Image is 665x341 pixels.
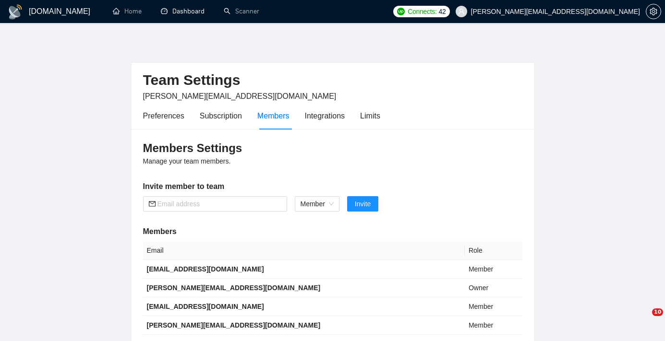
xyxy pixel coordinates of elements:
div: Preferences [143,110,184,122]
h2: Team Settings [143,71,522,90]
input: Email address [157,199,281,209]
img: upwork-logo.png [397,8,405,15]
h5: Invite member to team [143,181,522,192]
div: Limits [360,110,380,122]
th: Role [465,241,522,260]
button: setting [646,4,661,19]
td: Member [465,260,522,279]
div: Members [257,110,290,122]
iframe: Intercom live chat [632,308,655,331]
button: Invite [347,196,378,212]
div: Integrations [305,110,345,122]
b: ​[EMAIL_ADDRESS][DOMAIN_NAME] [147,303,264,310]
a: searchScanner [224,7,259,15]
th: Email [143,241,465,260]
h3: Members Settings [143,141,522,156]
a: homeHome [113,7,142,15]
span: Connects: [408,6,436,17]
span: Invite [355,199,371,209]
td: Owner [465,279,522,297]
td: Member [465,297,522,316]
td: Member [465,316,522,335]
span: user [458,8,465,15]
b: [EMAIL_ADDRESS][DOMAIN_NAME] [147,265,264,273]
a: setting [646,8,661,15]
span: Manage your team members. [143,157,231,165]
span: 42 [439,6,446,17]
b: [PERSON_NAME][EMAIL_ADDRESS][DOMAIN_NAME] [147,284,321,292]
span: mail [149,200,156,207]
span: 10 [652,308,663,316]
img: logo [8,4,23,20]
div: Subscription [200,110,242,122]
h5: Members [143,226,522,237]
a: dashboardDashboard [161,7,205,15]
span: [PERSON_NAME][EMAIL_ADDRESS][DOMAIN_NAME] [143,92,337,100]
span: Member [301,197,334,211]
b: [PERSON_NAME][EMAIL_ADDRESS][DOMAIN_NAME] [147,321,321,329]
